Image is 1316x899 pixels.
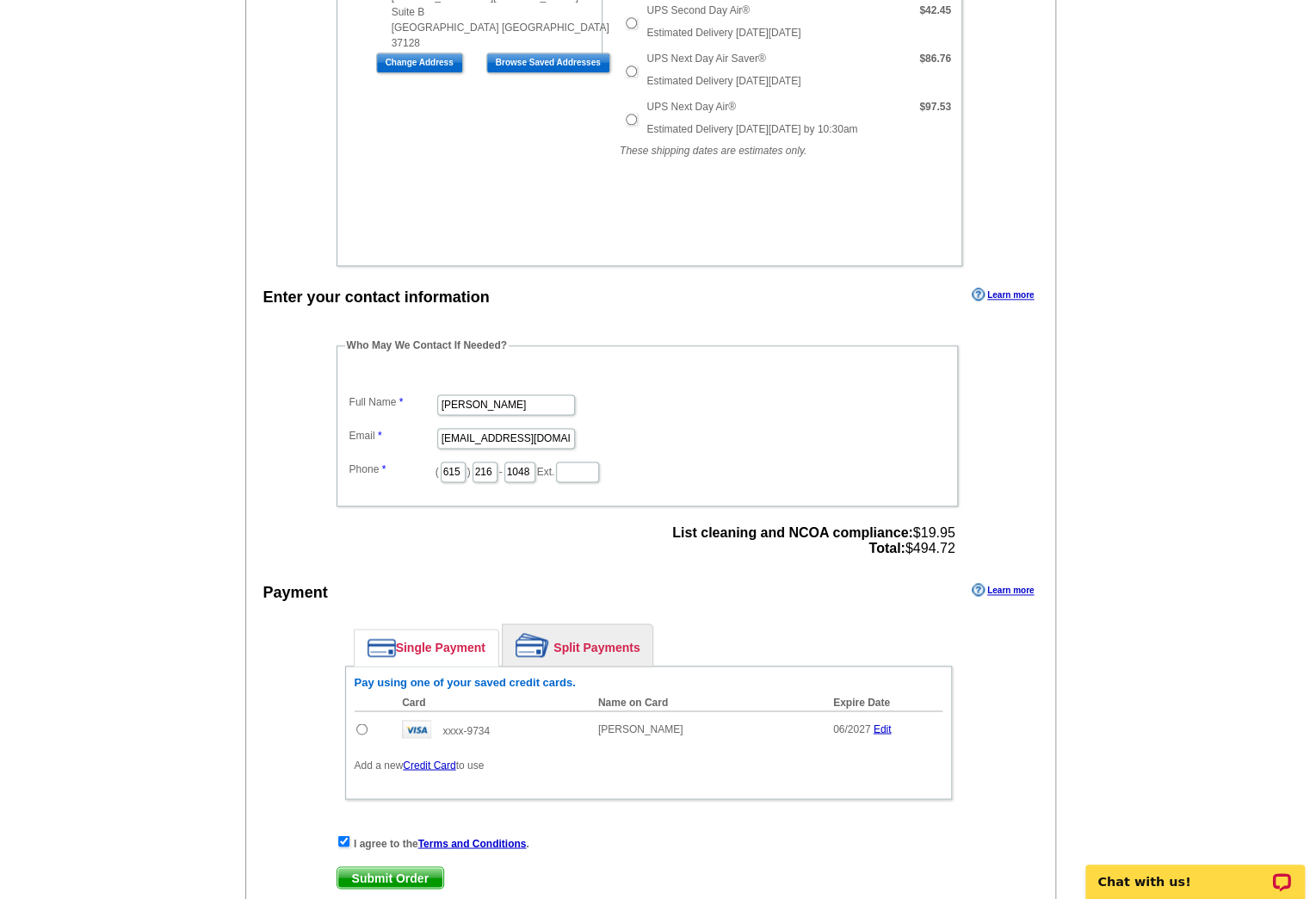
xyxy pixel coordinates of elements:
[646,3,750,18] label: UPS Second Day Air®
[868,541,905,555] strong: Total:
[376,53,463,73] input: Change Address
[833,722,870,735] span: 06/2027
[355,675,942,689] h6: Pay using one of your saved credit cards.
[349,394,436,410] label: Full Name
[646,123,857,135] span: Estimated Delivery [DATE][DATE] by 10:30am
[646,99,736,115] label: UPS Next Day Air®
[403,759,455,771] a: Credit Card
[354,837,529,849] strong: I agree to the .
[418,837,527,849] a: Terms and Conditions
[503,624,652,666] a: Split Payments
[345,457,949,484] dd: ( ) - Ext.
[672,525,912,540] strong: List cleaning and NCOA compliance:
[919,4,951,16] strong: $42.45
[355,757,942,772] p: Add a new to use
[919,101,951,113] strong: $97.53
[355,629,498,666] a: Single Payment
[263,581,328,604] div: Payment
[919,53,951,65] strong: $86.76
[646,51,765,66] label: UPS Next Day Air Saver®
[646,27,800,39] span: Estimated Delivery [DATE][DATE]
[349,462,436,477] label: Phone
[263,286,490,309] div: Enter your contact information
[393,693,590,711] th: Card
[672,525,955,556] span: $19.95 $494.72
[620,145,806,157] em: These shipping dates are estimates only.
[972,583,1034,597] a: Learn more
[402,720,431,738] img: visa.gif
[874,722,892,735] a: Edit
[590,693,825,711] th: Name on Card
[486,53,610,73] input: Browse Saved Addresses
[337,867,443,888] span: Submit Order
[368,638,396,657] img: single-payment.png
[825,693,942,711] th: Expire Date
[442,724,490,736] span: xxxx-9734
[345,338,509,353] legend: Who May We Contact If Needed?
[1074,845,1316,899] iframe: LiveChat chat widget
[972,288,1034,301] a: Learn more
[598,722,683,735] span: [PERSON_NAME]
[516,633,549,657] img: split-payment.png
[646,75,800,87] span: Estimated Delivery [DATE][DATE]
[349,428,436,443] label: Email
